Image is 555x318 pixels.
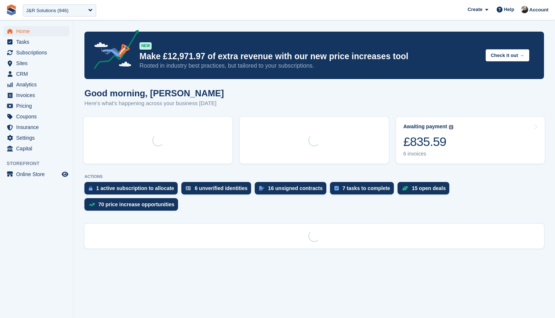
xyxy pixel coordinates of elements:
span: Capital [16,143,60,154]
div: NEW [139,42,152,50]
span: Subscriptions [16,47,60,58]
span: Account [529,6,548,14]
img: verify_identity-adf6edd0f0f0b5bbfe63781bf79b02c33cf7c696d77639b501bdc392416b5a36.svg [186,186,191,190]
img: price_increase_opportunities-93ffe204e8149a01c8c9dc8f82e8f89637d9d84a8eef4429ea346261dce0b2c0.svg [89,203,95,206]
p: ACTIONS [84,174,544,179]
img: task-75834270c22a3079a89374b754ae025e5fb1db73e45f91037f5363f120a921f8.svg [334,186,339,190]
span: Home [16,26,60,36]
div: 7 tasks to complete [342,185,390,191]
span: Invoices [16,90,60,100]
div: 16 unsigned contracts [268,185,323,191]
a: menu [4,133,69,143]
img: deal-1b604bf984904fb50ccaf53a9ad4b4a5d6e5aea283cecdc64d6e3604feb123c2.svg [402,186,408,191]
img: stora-icon-8386f47178a22dfd0bd8f6a31ec36ba5ce8667c1dd55bd0f319d3a0aa187defe.svg [6,4,17,15]
a: 7 tasks to complete [330,182,398,198]
a: menu [4,79,69,90]
a: menu [4,169,69,179]
span: Storefront [7,160,73,167]
p: Make £12,971.97 of extra revenue with our new price increases tool [139,51,480,62]
div: 1 active subscription to allocate [96,185,174,191]
span: CRM [16,69,60,79]
button: Check it out → [486,49,529,61]
span: Pricing [16,101,60,111]
div: Awaiting payment [403,124,447,130]
h1: Good morning, [PERSON_NAME] [84,88,224,98]
div: £835.59 [403,134,454,149]
a: menu [4,37,69,47]
img: price-adjustments-announcement-icon-8257ccfd72463d97f412b2fc003d46551f7dbcb40ab6d574587a9cd5c0d94... [88,30,139,72]
span: Tasks [16,37,60,47]
a: Preview store [61,170,69,179]
a: menu [4,143,69,154]
img: icon-info-grey-7440780725fd019a000dd9b08b2336e03edf1995a4989e88bcd33f0948082b44.svg [449,125,453,129]
a: menu [4,122,69,132]
span: Insurance [16,122,60,132]
span: Coupons [16,111,60,122]
a: menu [4,90,69,100]
a: Awaiting payment £835.59 6 invoices [396,117,545,164]
div: 70 price increase opportunities [98,201,174,207]
a: 1 active subscription to allocate [84,182,181,198]
p: Here's what's happening across your business [DATE] [84,99,224,108]
a: menu [4,47,69,58]
span: Help [504,6,514,13]
img: active_subscription_to_allocate_icon-d502201f5373d7db506a760aba3b589e785aa758c864c3986d89f69b8ff3... [89,186,92,191]
a: 15 open deals [398,182,453,198]
div: 6 invoices [403,151,454,157]
span: Analytics [16,79,60,90]
p: Rooted in industry best practices, but tailored to your subscriptions. [139,62,480,70]
img: contract_signature_icon-13c848040528278c33f63329250d36e43548de30e8caae1d1a13099fd9432cc5.svg [259,186,264,190]
a: menu [4,26,69,36]
a: 70 price increase opportunities [84,198,182,214]
span: Online Store [16,169,60,179]
a: menu [4,69,69,79]
div: J&R Solutions (946) [26,7,69,14]
div: 15 open deals [412,185,446,191]
img: Tom Huddleston [521,6,528,13]
a: menu [4,58,69,68]
div: 6 unverified identities [195,185,247,191]
a: 16 unsigned contracts [255,182,330,198]
span: Create [468,6,482,13]
span: Sites [16,58,60,68]
a: menu [4,111,69,122]
a: menu [4,101,69,111]
span: Settings [16,133,60,143]
a: 6 unverified identities [181,182,255,198]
